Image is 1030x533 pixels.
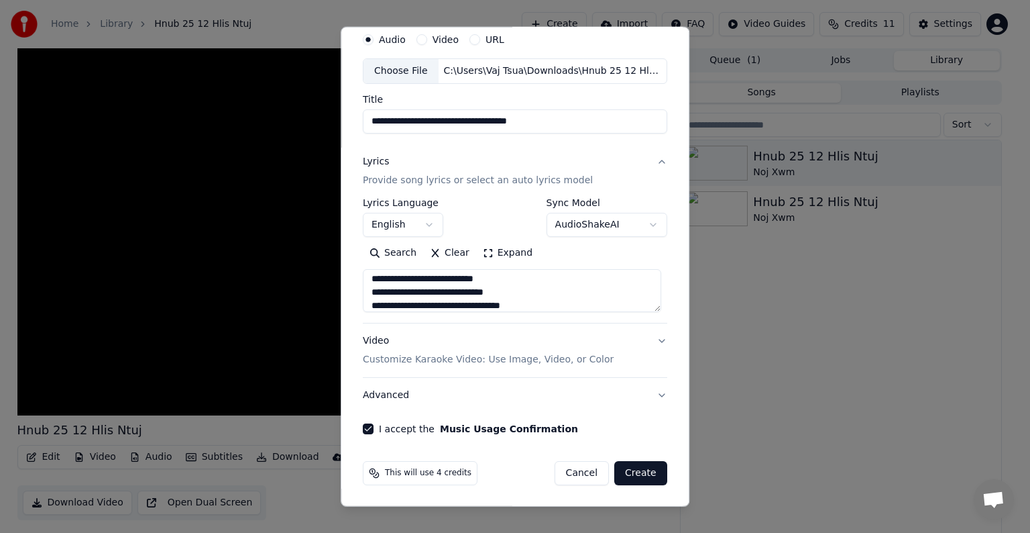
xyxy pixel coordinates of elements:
button: Clear [423,242,476,264]
button: Expand [476,242,539,264]
span: This will use 4 credits [385,468,471,479]
div: C:\Users\Vaj Tsua\Downloads\Hnub 25 12 Hlis Ntuj - Noj Xwm (youtube).mp3 [439,64,667,78]
div: LyricsProvide song lyrics or select an auto lyrics model [363,198,667,323]
button: LyricsProvide song lyrics or select an auto lyrics model [363,144,667,198]
button: VideoCustomize Karaoke Video: Use Image, Video, or Color [363,324,667,377]
button: Search [363,242,423,264]
button: Cancel [555,461,609,485]
label: Lyrics Language [363,198,443,207]
p: Provide song lyrics or select an auto lyrics model [363,174,593,187]
label: Sync Model [547,198,667,207]
div: Lyrics [363,155,389,168]
div: Video [363,334,614,367]
div: Choose File [363,59,439,83]
button: Advanced [363,378,667,413]
label: Video [433,35,459,44]
p: Customize Karaoke Video: Use Image, Video, or Color [363,353,614,367]
button: Create [614,461,667,485]
label: URL [485,35,504,44]
button: I accept the [440,424,578,434]
label: Audio [379,35,406,44]
label: Title [363,95,667,104]
label: I accept the [379,424,578,434]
